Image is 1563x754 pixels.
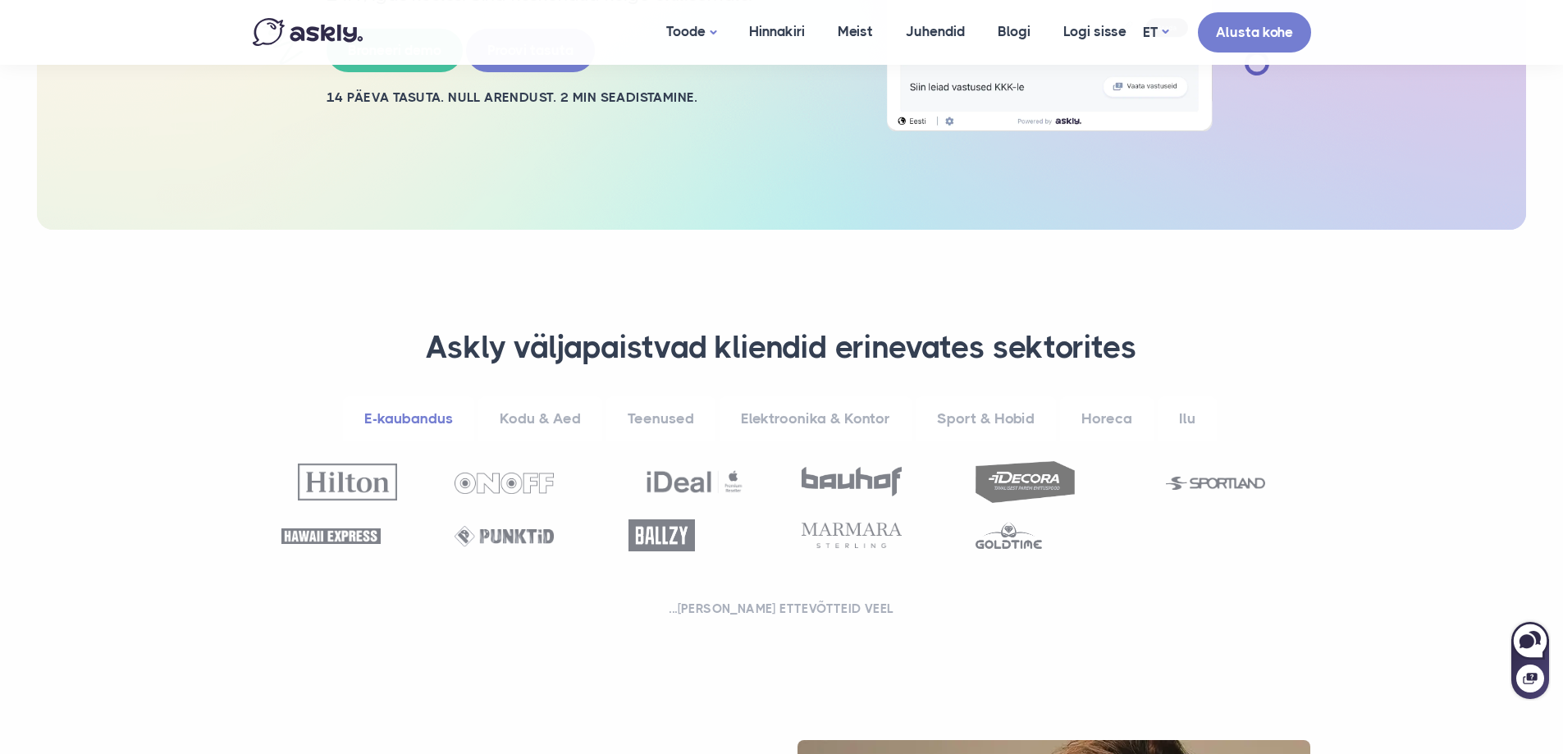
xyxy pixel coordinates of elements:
a: Elektroonika & Kontor [720,396,912,441]
img: Sportland [1166,477,1265,490]
img: Goldtime [976,522,1042,549]
h3: Askly väljapaistvad kliendid erinevates sektorites [273,328,1291,368]
h2: 14 PÄEVA TASUTA. NULL ARENDUST. 2 MIN SEADISTAMINE. [327,89,843,107]
a: Kodu & Aed [478,396,602,441]
img: Hilton [298,464,397,500]
a: Horeca [1060,396,1154,441]
a: Teenused [606,396,715,441]
img: Punktid [455,526,554,546]
a: E-kaubandus [343,396,474,441]
a: Alusta kohe [1198,12,1311,53]
img: Bauhof [802,467,901,496]
img: OnOff [455,473,554,494]
img: Marmara Sterling [802,523,901,548]
a: ET [1143,21,1168,44]
iframe: Askly chat [1510,619,1551,701]
h2: ...[PERSON_NAME] ettevõtteid veel [273,601,1291,617]
img: Hawaii Express [281,528,381,544]
a: Sport & Hobid [916,396,1056,441]
img: Ideal [645,463,744,500]
img: Askly [253,18,363,46]
a: Ilu [1158,396,1217,441]
img: Ballzy [628,519,695,551]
